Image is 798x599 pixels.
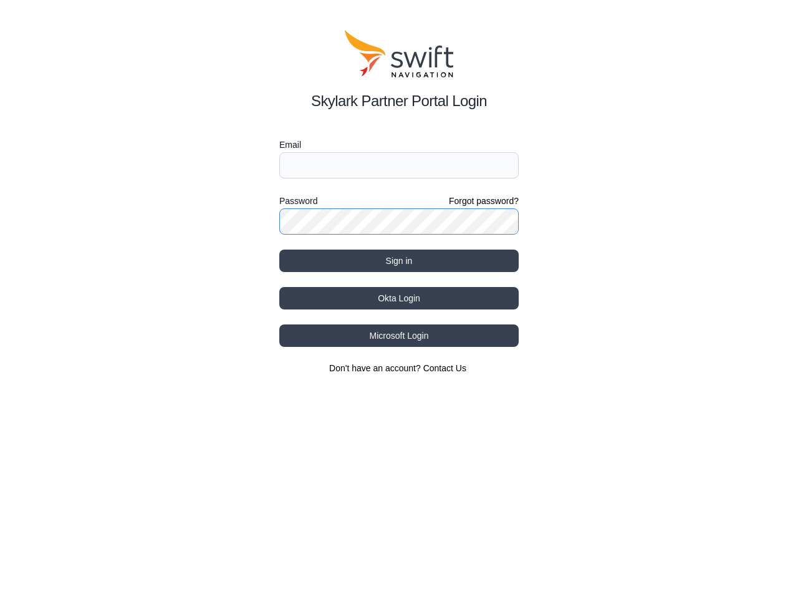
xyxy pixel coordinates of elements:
a: Contact Us [423,363,466,373]
h2: Skylark Partner Portal Login [279,90,519,112]
section: Don't have an account? [279,362,519,374]
button: Okta Login [279,287,519,309]
button: Sign in [279,250,519,272]
label: Password [279,193,317,208]
button: Microsoft Login [279,324,519,347]
a: Forgot password? [449,195,519,207]
label: Email [279,137,519,152]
